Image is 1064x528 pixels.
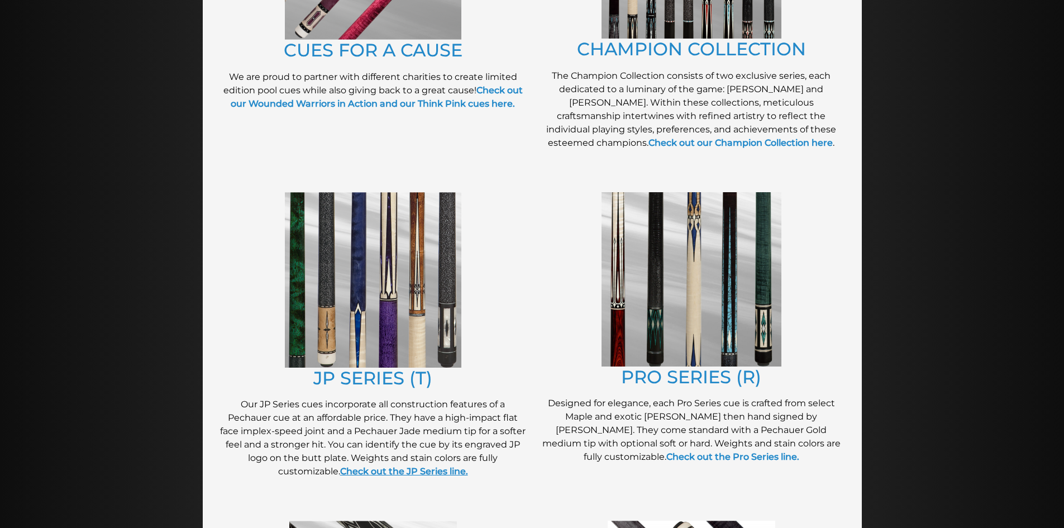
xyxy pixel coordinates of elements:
[666,451,799,462] a: Check out the Pro Series line.
[220,398,527,478] p: Our JP Series cues incorporate all construction features of a Pechauer cue at an affordable price...
[284,39,462,61] a: CUES FOR A CAUSE
[340,466,468,477] a: Check out the JP Series line.
[648,137,833,148] a: Check out our Champion Collection here
[538,69,845,150] p: The Champion Collection consists of two exclusive series, each dedicated to a luminary of the gam...
[577,38,806,60] a: CHAMPION COLLECTION
[220,70,527,111] p: We are proud to partner with different charities to create limited edition pool cues while also g...
[231,85,523,109] a: Check out our Wounded Warriors in Action and our Think Pink cues here.
[313,367,432,389] a: JP SERIES (T)
[621,366,761,388] a: PRO SERIES (R)
[538,397,845,464] p: Designed for elegance, each Pro Series cue is crafted from select Maple and exotic [PERSON_NAME] ...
